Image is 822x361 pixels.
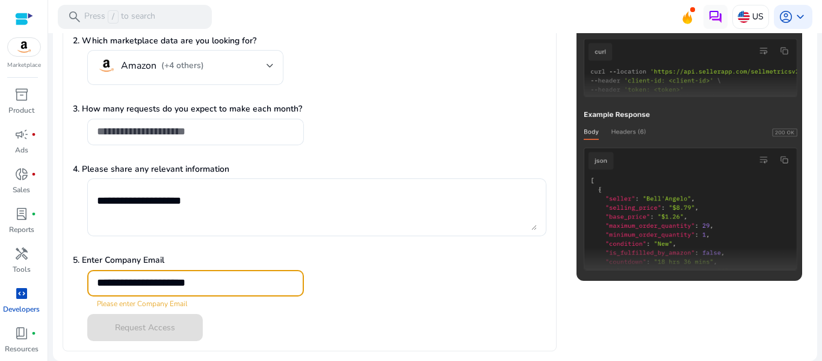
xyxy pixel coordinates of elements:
p: 2. Which marketplace data are you looking for? [73,34,546,47]
p: US [752,6,764,27]
span: fiber_manual_record [31,172,36,177]
span: handyman [14,246,29,261]
span: book_4 [14,326,29,341]
p: Resources [5,344,39,354]
span: account_circle [779,10,793,24]
p: Tools [13,264,31,275]
span: fiber_manual_record [31,212,36,216]
p: 5. Enter Company Email [73,254,546,266]
p: Developers [3,304,40,315]
img: amazon.svg [8,38,40,56]
span: (+4 others) [161,60,204,71]
mat-error: Please enter Company Email [97,297,294,309]
span: search [67,10,82,24]
p: Reports [9,224,34,235]
span: campaign [14,127,29,142]
span: inventory_2 [14,87,29,102]
span: fiber_manual_record [31,132,36,137]
p: Product [8,105,34,116]
p: Sales [13,184,30,195]
span: lab_profile [14,207,29,221]
p: 4. Please share any relevant information [73,163,546,175]
span: fiber_manual_record [31,331,36,336]
span: keyboard_arrow_down [793,10,808,24]
p: 3. How many requests do you expect to make each month? [73,102,546,115]
span: / [108,10,119,24]
p: Press to search [84,10,155,24]
p: Ads [15,145,28,155]
span: code_blocks [14,286,29,301]
p: Marketplace [7,61,41,70]
img: amazon.svg [97,56,116,75]
img: us.svg [738,11,750,23]
span: donut_small [14,167,29,181]
h4: Amazon [121,60,156,72]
